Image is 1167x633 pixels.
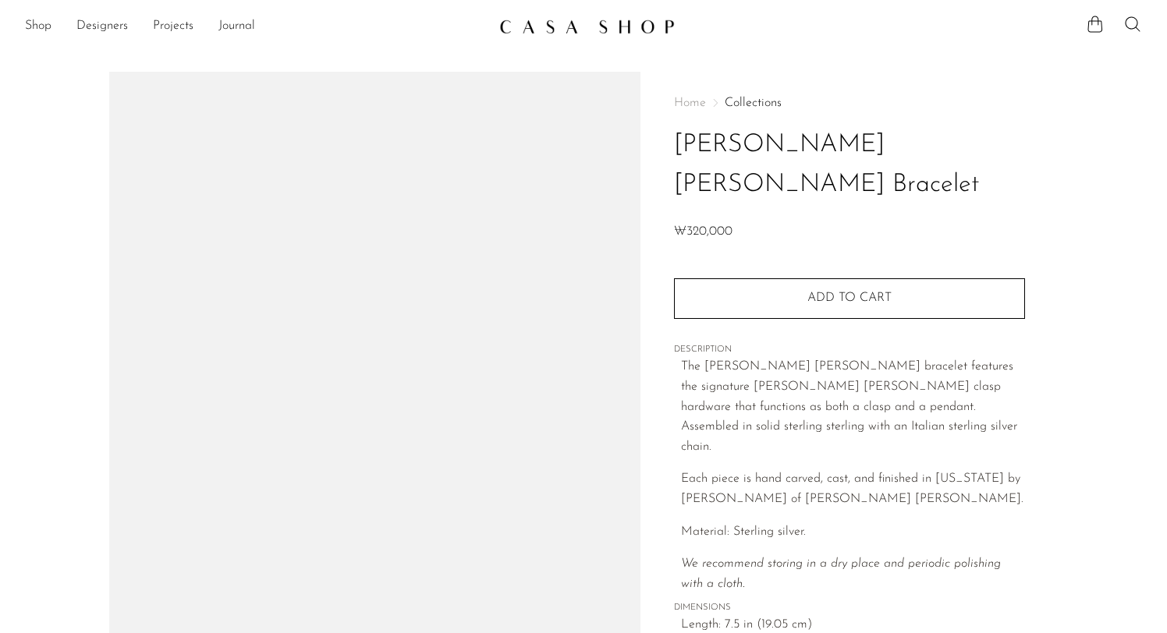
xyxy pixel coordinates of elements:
i: We recommend storing in a dry place and periodic polishing with a cloth. [681,557,1001,590]
nav: Breadcrumbs [674,97,1025,109]
a: Shop [25,16,51,37]
p: Material: Sterling silver. [681,522,1025,543]
span: Home [674,97,706,109]
button: Add to cart [674,278,1025,319]
a: Projects [153,16,193,37]
span: DESCRIPTION [674,343,1025,357]
p: The [PERSON_NAME] [PERSON_NAME] bracelet features the signature [PERSON_NAME] [PERSON_NAME] clasp... [681,357,1025,457]
nav: Desktop navigation [25,13,487,40]
span: Add to cart [807,292,892,304]
p: Each piece is hand carved, cast, and finished in [US_STATE] by [PERSON_NAME] of [PERSON_NAME] [PE... [681,469,1025,509]
a: Journal [218,16,255,37]
a: Collections [725,97,782,109]
a: Designers [76,16,128,37]
span: ₩320,000 [674,225,732,238]
span: DIMENSIONS [674,601,1025,615]
ul: NEW HEADER MENU [25,13,487,40]
h1: [PERSON_NAME] [PERSON_NAME] Bracelet [674,126,1025,205]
